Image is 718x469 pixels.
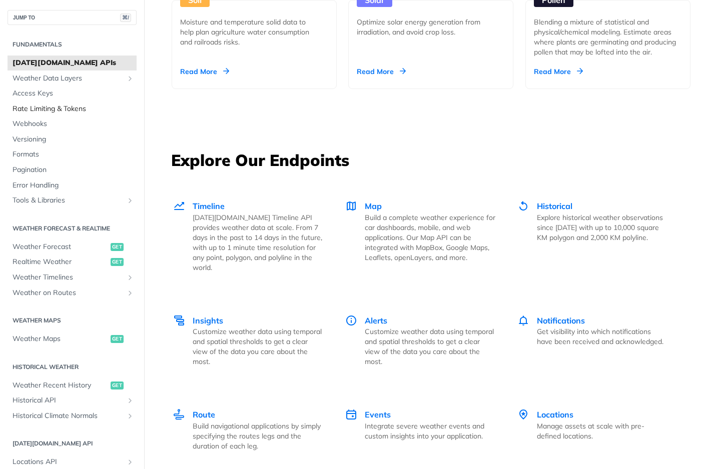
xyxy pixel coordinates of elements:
h2: Fundamentals [8,40,137,49]
a: Map Map Build a complete weather experience for car dashboards, mobile, and web applications. Our... [334,179,506,293]
a: Weather Data LayersShow subpages for Weather Data Layers [8,71,137,86]
h2: Weather Maps [8,316,137,325]
span: Versioning [13,134,134,144]
h3: Explore Our Endpoints [171,149,691,171]
span: Weather on Routes [13,288,124,298]
img: Notifications [517,314,529,326]
a: Weather Forecastget [8,239,137,254]
div: Read More [357,66,406,76]
div: Optimize solar energy generation from irradiation, and avoid crop loss. [357,17,497,37]
div: Read More [534,66,583,76]
span: Weather Maps [13,334,108,344]
span: Historical Climate Normals [13,411,124,421]
a: Historical APIShow subpages for Historical API [8,393,137,408]
img: Map [345,200,357,212]
img: Events [345,408,357,420]
a: Insights Insights Customize weather data using temporal and spatial thresholds to get a clear vie... [172,293,334,388]
img: Historical [517,200,529,212]
a: Historical Historical Explore historical weather observations since [DATE] with up to 10,000 squa... [506,179,678,293]
button: Show subpages for Weather Timelines [126,273,134,281]
div: Read More [180,66,229,76]
span: Pagination [13,165,134,175]
a: Historical Climate NormalsShow subpages for Historical Climate Normals [8,408,137,423]
p: [DATE][DOMAIN_NAME] Timeline API provides weather data at scale. From 7 days in the past to 14 da... [193,212,323,272]
img: Timeline [173,200,185,212]
span: Realtime Weather [13,257,108,267]
span: get [111,335,124,343]
h2: [DATE][DOMAIN_NAME] API [8,439,137,448]
button: Show subpages for Weather Data Layers [126,74,134,82]
span: Historical [537,201,572,211]
div: Blending a mixture of statistical and physical/chemical modeling. Estimate areas where plants are... [534,17,682,57]
span: Map [365,201,382,211]
p: Build navigational applications by simply specifying the routes legs and the duration of each leg. [193,421,323,451]
p: Get visibility into which notifications have been received and acknowledged. [537,326,667,346]
button: Show subpages for Tools & Libraries [126,196,134,204]
a: Pagination [8,162,137,177]
span: get [111,243,124,251]
span: Rate Limiting & Tokens [13,104,134,114]
a: Rate Limiting & Tokens [8,101,137,116]
img: Insights [173,314,185,326]
a: Tools & LibrariesShow subpages for Tools & Libraries [8,193,137,208]
span: Weather Recent History [13,380,108,390]
p: Build a complete weather experience for car dashboards, mobile, and web applications. Our Map API... [365,212,495,262]
img: Route [173,408,185,420]
span: [DATE][DOMAIN_NAME] APIs [13,58,134,68]
a: Access Keys [8,86,137,101]
button: Show subpages for Historical Climate Normals [126,412,134,420]
span: Historical API [13,395,124,405]
div: Moisture and temperature solid data to help plan agriculture water consumption and railroads risks. [180,17,320,47]
span: Locations API [13,457,124,467]
a: Weather on RoutesShow subpages for Weather on Routes [8,285,137,300]
span: Locations [537,409,573,419]
span: Insights [193,315,223,325]
span: get [111,381,124,389]
img: Alerts [345,314,357,326]
a: Formats [8,147,137,162]
span: Weather Data Layers [13,73,124,83]
button: Show subpages for Locations API [126,458,134,466]
span: Alerts [365,315,387,325]
span: get [111,258,124,266]
span: Webhooks [13,119,134,129]
img: Locations [517,408,529,420]
span: Tools & Libraries [13,195,124,205]
p: Customize weather data using temporal and spatial thresholds to get a clear view of the data you ... [193,326,323,366]
a: Notifications Notifications Get visibility into which notifications have been received and acknow... [506,293,678,388]
p: Customize weather data using temporal and spatial thresholds to get a clear view of the data you ... [365,326,495,366]
h2: Weather Forecast & realtime [8,224,137,233]
a: Webhooks [8,116,137,131]
a: Weather Recent Historyget [8,378,137,393]
p: Integrate severe weather events and custom insights into your application. [365,421,495,441]
a: Error Handling [8,178,137,193]
span: Formats [13,149,134,159]
a: Versioning [8,132,137,147]
button: Show subpages for Weather on Routes [126,289,134,297]
span: Weather Timelines [13,272,124,282]
a: Weather TimelinesShow subpages for Weather Timelines [8,270,137,285]
a: Weather Mapsget [8,331,137,346]
p: Manage assets at scale with pre-defined locations. [537,421,667,441]
a: [DATE][DOMAIN_NAME] APIs [8,55,137,70]
span: Route [193,409,215,419]
span: Access Keys [13,88,134,98]
button: JUMP TO⌘/ [8,10,137,25]
span: Events [365,409,391,419]
a: Realtime Weatherget [8,254,137,269]
span: Timeline [193,201,225,211]
button: Show subpages for Historical API [126,396,134,404]
span: Notifications [537,315,585,325]
span: Error Handling [13,180,134,190]
span: ⌘/ [120,13,131,22]
a: Timeline Timeline [DATE][DOMAIN_NAME] Timeline API provides weather data at scale. From 7 days in... [172,179,334,293]
span: Weather Forecast [13,242,108,252]
p: Explore historical weather observations since [DATE] with up to 10,000 square KM polygon and 2,00... [537,212,667,242]
a: Alerts Alerts Customize weather data using temporal and spatial thresholds to get a clear view of... [334,293,506,388]
h2: Historical Weather [8,362,137,371]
